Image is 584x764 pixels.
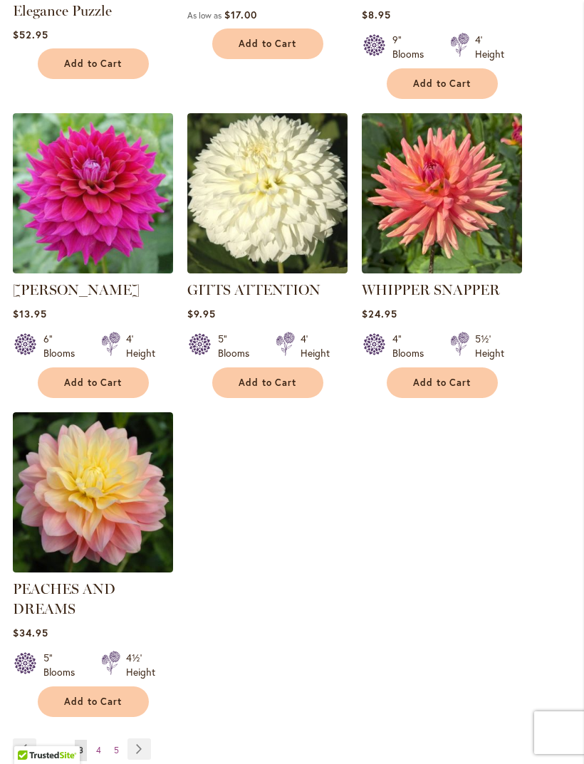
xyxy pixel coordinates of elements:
img: WHIPPER SNAPPER [362,113,522,273]
span: $52.95 [13,28,48,41]
a: [PERSON_NAME] [13,281,140,298]
div: 4' Height [126,332,155,360]
a: GITTS ATTENTION [187,263,348,276]
span: Add to Cart [413,78,471,90]
a: WHIPPER SNAPPER [362,281,500,298]
a: 5 [110,740,122,761]
button: Add to Cart [387,367,498,398]
div: 4' Height [301,332,330,360]
button: Add to Cart [38,686,149,717]
span: Add to Cart [64,377,122,389]
span: $13.95 [13,307,47,320]
span: $17.00 [224,8,257,21]
span: Add to Cart [239,377,297,389]
div: 5½' Height [475,332,504,360]
a: 4 [93,740,105,761]
div: 5" Blooms [218,332,259,360]
div: 4' Height [475,33,504,61]
a: GITTS ATTENTION [187,281,320,298]
div: 9" Blooms [392,33,433,61]
div: 4½' Height [126,651,155,679]
button: Add to Cart [38,48,149,79]
div: 4" Blooms [392,332,433,360]
span: As low as [187,10,221,21]
div: 5" Blooms [43,651,84,679]
span: 2 [61,745,66,755]
a: PEACHES AND DREAMS [13,580,115,617]
iframe: Launch Accessibility Center [11,713,51,753]
span: $9.95 [187,307,216,320]
span: Add to Cart [413,377,471,389]
a: PEACHES AND DREAMS [13,562,173,575]
span: 4 [96,745,101,755]
img: PEACHES AND DREAMS [13,412,173,572]
span: 5 [114,745,119,755]
span: $24.95 [362,307,397,320]
span: Add to Cart [239,38,297,50]
span: $8.95 [362,8,391,21]
a: WHIPPER SNAPPER [362,263,522,276]
img: CHLOE JANAE [13,113,173,273]
button: Add to Cart [212,28,323,59]
button: Add to Cart [212,367,323,398]
button: Add to Cart [387,68,498,99]
a: CHLOE JANAE [13,263,173,276]
span: $34.95 [13,626,48,639]
div: 6" Blooms [43,332,84,360]
span: 3 [78,745,83,755]
a: 2 [58,740,69,761]
span: Add to Cart [64,696,122,708]
button: Add to Cart [38,367,149,398]
span: Add to Cart [64,58,122,70]
img: GITTS ATTENTION [187,113,348,273]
